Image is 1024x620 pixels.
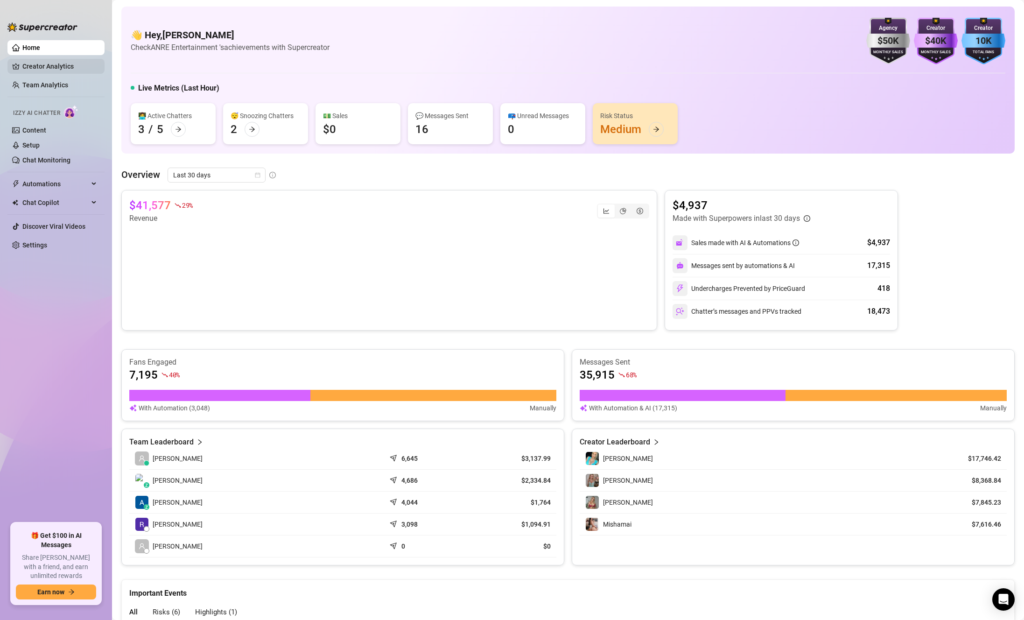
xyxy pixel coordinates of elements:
[589,403,677,413] article: With Automation & AI (17,315)
[231,111,301,121] div: 😴 Snoozing Chatters
[22,223,85,230] a: Discover Viral Videos
[914,18,958,64] img: purple-badge-B9DA21FR.svg
[477,542,551,551] article: $0
[867,260,890,271] div: 17,315
[16,553,96,581] span: Share [PERSON_NAME] with a friend, and earn unlimited rewards
[867,237,890,248] div: $4,937
[22,141,40,149] a: Setup
[477,498,551,507] article: $1,764
[401,498,418,507] article: 4,044
[153,453,203,464] span: [PERSON_NAME]
[530,403,556,413] article: Manually
[653,437,659,448] span: right
[129,580,1007,599] div: Important Events
[401,520,418,529] article: 3,098
[676,307,684,316] img: svg%3e
[153,541,203,551] span: [PERSON_NAME]
[139,403,210,413] article: With Automation (3,048)
[586,496,599,509] img: Laura
[959,520,1001,529] article: $7,616.46
[12,199,18,206] img: Chat Copilot
[37,588,64,596] span: Earn now
[914,24,958,33] div: Creator
[586,518,599,531] img: Mishamai
[22,156,70,164] a: Chat Monitoring
[676,262,684,269] img: svg%3e
[401,454,418,463] article: 6,645
[16,585,96,599] button: Earn nowarrow-right
[603,521,631,528] span: Mishamai
[153,519,203,529] span: [PERSON_NAME]
[68,589,75,595] span: arrow-right
[196,437,203,448] span: right
[22,81,68,89] a: Team Analytics
[620,208,626,214] span: pie-chart
[597,204,649,218] div: segmented control
[135,518,148,531] img: Rose Cazares
[173,168,260,182] span: Last 30 days
[961,49,1005,56] div: Total Fans
[914,34,958,48] div: $40K
[153,608,180,616] span: Risks ( 6 )
[914,49,958,56] div: Monthly Sales
[959,454,1001,463] article: $17,746.42
[673,213,800,224] article: Made with Superpowers in last 30 days
[138,111,208,121] div: 👩‍💻 Active Chatters
[138,122,145,137] div: 3
[249,126,255,133] span: arrow-right
[603,455,653,462] span: [PERSON_NAME]
[22,59,97,74] a: Creator Analytics
[959,498,1001,507] article: $7,845.23
[231,122,237,137] div: 2
[139,543,145,550] span: user
[139,455,145,462] span: user
[867,306,890,317] div: 18,473
[22,195,89,210] span: Chat Copilot
[138,83,219,94] h5: Live Metrics (Last Hour)
[866,18,910,64] img: silver-badge-roxG0hHS.svg
[144,504,149,510] div: z
[13,109,60,118] span: Izzy AI Chatter
[161,372,168,378] span: fall
[7,22,77,32] img: logo-BBDzfeDw.svg
[22,127,46,134] a: Content
[580,367,615,382] article: 35,915
[129,357,556,367] article: Fans Engaged
[626,370,637,379] span: 68 %
[961,34,1005,48] div: 10K
[129,403,137,413] img: svg%3e
[323,111,393,121] div: 💵 Sales
[580,357,1007,367] article: Messages Sent
[390,474,399,484] span: send
[961,18,1005,64] img: blue-badge-DgoSNQY1.svg
[980,403,1007,413] article: Manually
[153,497,203,507] span: [PERSON_NAME]
[508,122,514,137] div: 0
[415,122,428,137] div: 16
[390,496,399,506] span: send
[866,24,910,33] div: Agency
[804,215,810,222] span: info-circle
[390,518,399,528] span: send
[129,198,171,213] article: $41,577
[22,44,40,51] a: Home
[135,496,148,509] img: AMANDA LOZANO
[131,42,330,53] article: Check ANRE Entertainment 's achievements with Supercreator
[390,540,399,550] span: send
[603,477,653,484] span: [PERSON_NAME]
[580,437,650,448] article: Creator Leaderboard
[580,403,587,413] img: svg%3e
[64,105,78,119] img: AI Chatter
[175,202,181,209] span: fall
[323,122,336,137] div: $0
[508,111,578,121] div: 📪 Unread Messages
[961,24,1005,33] div: Creator
[586,474,599,487] img: Laura
[129,608,138,616] span: All
[169,370,180,379] span: 40 %
[135,474,148,487] img: Andrea Lozano
[477,476,551,485] article: $2,334.84
[401,476,418,485] article: 4,686
[877,283,890,294] div: 418
[153,475,203,486] span: [PERSON_NAME]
